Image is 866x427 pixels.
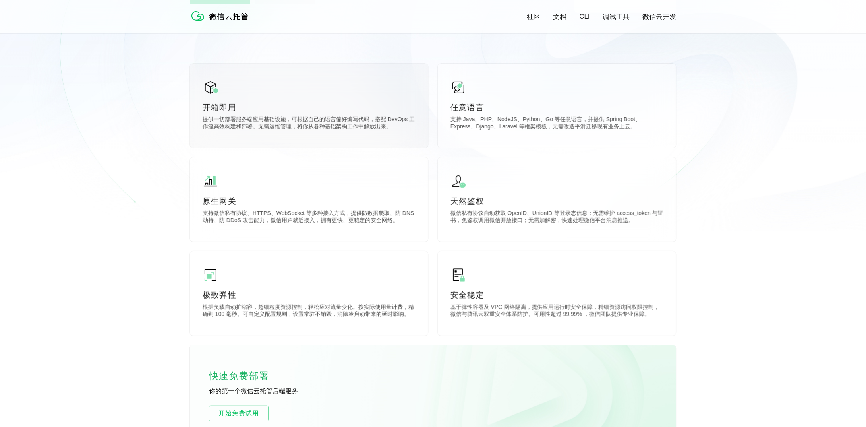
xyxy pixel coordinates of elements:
p: 基于弹性容器及 VPC 网络隔离，提供应用运行时安全保障，精细资源访问权限控制，微信与腾讯云双重安全体系防护。可用性超过 99.99% ，微信团队提供专业保障。 [450,304,663,320]
a: 调试工具 [603,12,630,21]
p: 开箱即用 [203,102,416,113]
p: 极致弹性 [203,289,416,301]
p: 支持 Java、PHP、NodeJS、Python、Go 等任意语言，并提供 Spring Boot、Express、Django、Laravel 等框架模板，无需改造平滑迁移现有业务上云。 [450,116,663,132]
p: 你的第一个微信云托管后端服务 [209,387,328,396]
p: 天然鉴权 [450,196,663,207]
p: 任意语言 [450,102,663,113]
p: 支持微信私有协议、HTTPS、WebSocket 等多种接入方式，提供防数据爬取、防 DNS 劫持、防 DDoS 攻击能力，微信用户就近接入，拥有更快、更稳定的安全网络。 [203,210,416,226]
p: 快速免费部署 [209,368,288,384]
p: 微信私有协议自动获取 OpenID、UnionID 等登录态信息；无需维护 access_token 与证书，免鉴权调用微信开放接口；无需加解密，快速处理微信平台消息推送。 [450,210,663,226]
p: 根据负载自动扩缩容，超细粒度资源控制，轻松应对流量变化。按实际使用量计费，精确到 100 毫秒。可自定义配置规则，设置常驻不销毁，消除冷启动带来的延时影响。 [203,304,416,320]
p: 安全稳定 [450,289,663,301]
span: 开始免费试用 [209,409,268,418]
p: 提供一切部署服务端应用基础设施，可根据自己的语言偏好编写代码，搭配 DevOps 工作流高效构建和部署。无需运维管理，将你从各种基础架构工作中解放出来。 [203,116,416,132]
a: 微信云托管 [190,18,253,25]
p: 原生网关 [203,196,416,207]
a: 微信云开发 [642,12,676,21]
a: 社区 [527,12,541,21]
a: CLI [580,13,590,21]
img: 微信云托管 [190,8,253,24]
a: 文档 [553,12,567,21]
